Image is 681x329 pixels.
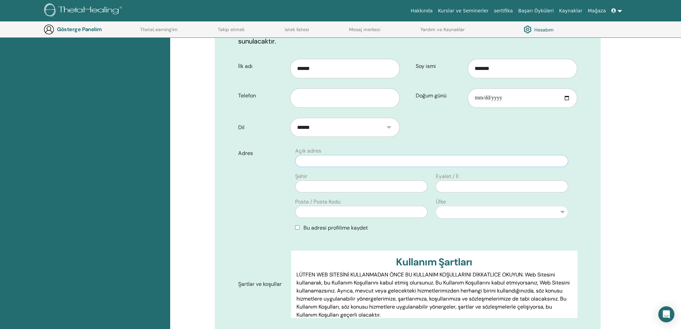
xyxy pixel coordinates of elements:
[559,8,583,13] font: Kaynaklar
[238,27,543,46] font: olarak sunulacaktır
[435,5,491,17] a: Kurslar ve Seminerler
[516,5,556,17] a: Başarı Öyküleri
[556,5,585,17] a: Kaynaklar
[238,280,282,287] font: Şartlar ve koşullar
[295,147,321,154] font: Açık adres
[295,173,308,180] font: Şehir
[411,8,433,13] font: Hakkında
[518,8,554,13] font: Başarı Öyküleri
[238,63,253,70] font: İlk adı
[585,5,608,17] a: Mağaza
[295,198,341,205] font: Posta / Posta Kodu
[435,173,458,180] font: Eyalet / İl
[140,27,178,37] a: ThetaLearning'im
[238,150,253,157] font: Adres
[435,198,446,205] font: Ülke
[296,271,570,318] font: LÜTFEN WEB SİTESİNİ KULLANMADAN ÖNCE BU KULLANIM KOŞULLARINI DİKKATLİCE OKUYUN. Web Sitesini kull...
[238,124,245,131] font: Dil
[44,3,124,18] img: logo.png
[420,27,465,37] a: Yardım ve Kaynaklar
[275,37,276,46] font: .
[218,27,245,37] a: Takip etmek
[44,24,54,35] img: generic-user-icon.jpg
[416,92,447,99] font: Doğum günü
[303,224,368,231] font: Bu adresi profilime kaydet
[285,26,309,32] font: istek listesi
[349,27,380,37] a: Mesaj merkezi
[416,63,436,70] font: Soy ismi
[491,5,515,17] a: sertifika
[218,26,245,32] font: Takip etmek
[140,26,178,32] font: ThetaLearning'im
[238,92,256,99] font: Telefon
[524,24,532,35] img: cog.svg
[534,27,554,33] font: Hesabım
[349,26,380,32] font: Mesaj merkezi
[438,8,488,13] font: Kurslar ve Seminerler
[396,255,472,268] font: Kullanım Şartları
[420,26,465,32] font: Yardım ve Kaynaklar
[285,27,309,37] a: istek listesi
[494,8,513,13] font: sertifika
[588,8,606,13] font: Mağaza
[408,5,435,17] a: Hakkında
[524,24,554,35] a: Hesabım
[658,306,674,322] div: Open Intercom Messenger
[57,26,101,33] font: Gösterge Panelim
